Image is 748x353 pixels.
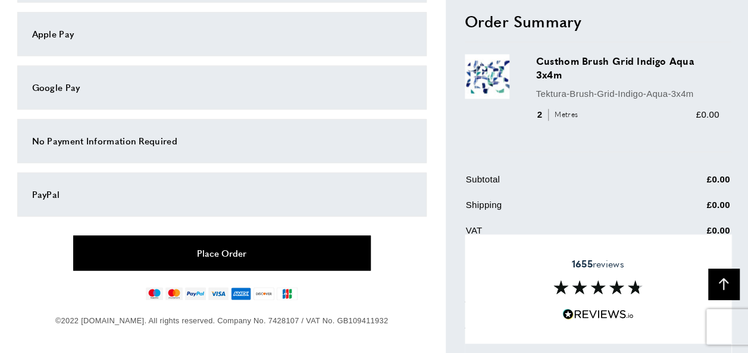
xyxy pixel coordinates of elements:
img: visa [208,287,228,300]
img: jcb [277,287,298,300]
img: paypal [185,287,206,300]
img: Custhom Brush Grid Indigo Aqua 3x4m [465,54,509,99]
td: £0.00 [648,223,730,247]
div: No Payment Information Required [32,134,412,148]
p: Tektura-Brush-Grid-Indigo-Aqua-3x4m [536,87,719,101]
img: Reviews section [553,280,643,294]
div: Apple Pay [32,27,412,41]
td: Shipping [466,198,647,221]
strong: 1655 [571,257,592,270]
td: Subtotal [466,172,647,196]
span: reviews [571,258,624,270]
img: Reviews.io 5 stars [562,308,634,320]
div: PayPal [32,187,412,201]
div: 2 [536,108,582,122]
img: maestro [146,287,163,300]
span: £0.00 [696,109,719,119]
td: £0.00 [648,198,730,221]
td: £0.00 [648,172,730,196]
img: discover [253,287,274,300]
span: ©2022 [DOMAIN_NAME]. All rights reserved. Company No. 7428107 / VAT No. GB109411932 [55,316,388,325]
span: Metres [548,109,581,120]
div: Google Pay [32,80,412,94]
img: american-express [231,287,252,300]
h3: Custhom Brush Grid Indigo Aqua 3x4m [536,54,719,81]
button: Place Order [73,235,371,270]
h2: Order Summary [465,11,731,32]
td: VAT [466,223,647,247]
img: mastercard [165,287,183,300]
